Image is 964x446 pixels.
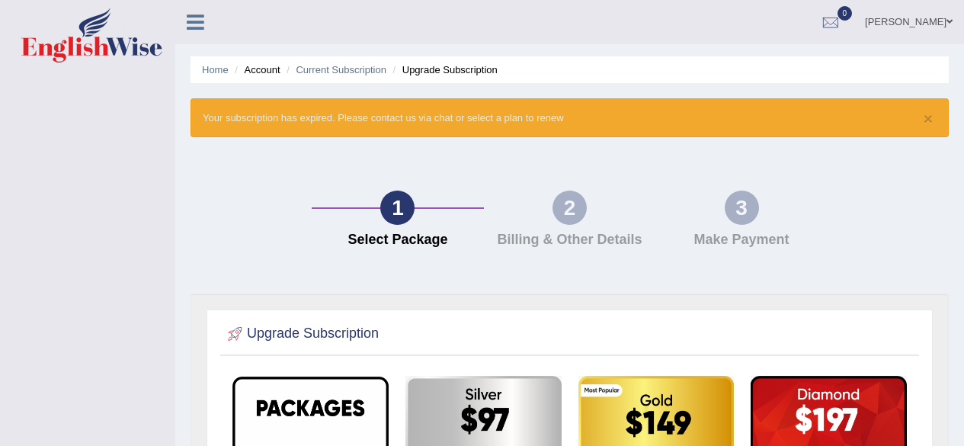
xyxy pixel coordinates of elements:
[552,191,587,225] div: 2
[191,98,949,137] div: Your subscription has expired. Please contact us via chat or select a plan to renew
[296,64,386,75] a: Current Subscription
[492,233,649,248] h4: Billing & Other Details
[663,233,820,248] h4: Make Payment
[924,111,933,127] button: ×
[224,322,379,345] h2: Upgrade Subscription
[202,64,229,75] a: Home
[725,191,759,225] div: 3
[319,233,476,248] h4: Select Package
[231,63,280,77] li: Account
[837,6,853,21] span: 0
[389,63,498,77] li: Upgrade Subscription
[380,191,415,225] div: 1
